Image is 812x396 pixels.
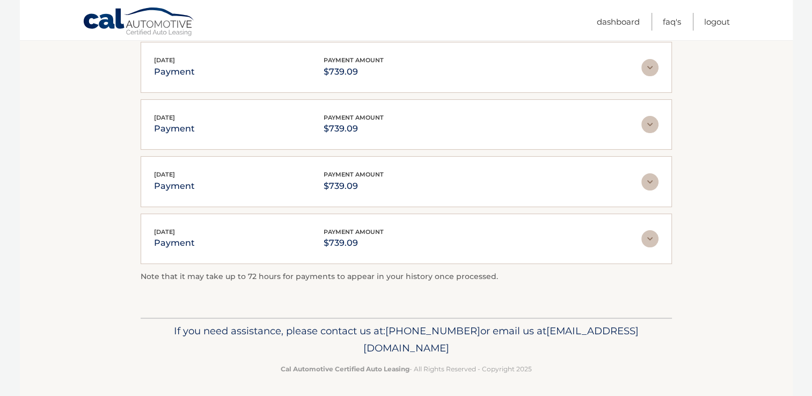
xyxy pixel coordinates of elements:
span: [DATE] [154,56,175,64]
span: payment amount [324,114,384,121]
p: $739.09 [324,64,384,79]
span: [EMAIL_ADDRESS][DOMAIN_NAME] [363,325,639,354]
span: [DATE] [154,171,175,178]
img: accordion-rest.svg [641,59,659,76]
a: Dashboard [597,13,640,31]
p: $739.09 [324,121,384,136]
span: [PHONE_NUMBER] [385,325,480,337]
p: payment [154,121,195,136]
p: $739.09 [324,236,384,251]
img: accordion-rest.svg [641,230,659,247]
a: FAQ's [663,13,681,31]
p: Note that it may take up to 72 hours for payments to appear in your history once processed. [141,270,672,283]
span: payment amount [324,228,384,236]
span: [DATE] [154,228,175,236]
strong: Cal Automotive Certified Auto Leasing [281,365,409,373]
p: payment [154,236,195,251]
img: accordion-rest.svg [641,173,659,190]
p: If you need assistance, please contact us at: or email us at [148,322,665,357]
p: - All Rights Reserved - Copyright 2025 [148,363,665,375]
span: payment amount [324,171,384,178]
p: payment [154,179,195,194]
p: payment [154,64,195,79]
span: [DATE] [154,114,175,121]
span: payment amount [324,56,384,64]
p: $739.09 [324,179,384,194]
img: accordion-rest.svg [641,116,659,133]
a: Cal Automotive [83,7,195,38]
a: Logout [704,13,730,31]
